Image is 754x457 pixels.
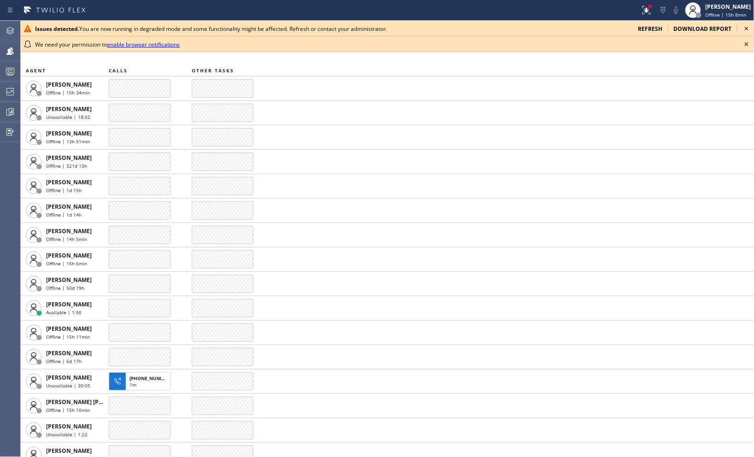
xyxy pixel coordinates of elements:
span: [PERSON_NAME] [46,422,92,430]
b: Issues detected. [35,25,79,33]
span: Unavailable | 30:05 [46,382,90,389]
button: Mute [670,4,683,17]
span: Offline | 15h 8min [706,12,747,18]
span: Offline | 15h 10min [46,407,90,413]
span: [PERSON_NAME] [46,252,92,259]
span: We need your permission to [35,41,180,48]
span: refresh [638,25,663,33]
div: [PERSON_NAME] [706,3,751,11]
span: [PERSON_NAME] [46,300,92,308]
span: [PERSON_NAME] [PERSON_NAME] [46,398,139,406]
span: [PERSON_NAME] [46,129,92,137]
span: [PERSON_NAME] [46,227,92,235]
span: [PERSON_NAME] [46,105,92,113]
span: Offline | 6d 17h [46,358,82,364]
span: [PERSON_NAME] [46,325,92,333]
span: Offline | 15h 34min [46,89,90,96]
span: [PERSON_NAME] [46,276,92,284]
span: [PERSON_NAME] [46,203,92,211]
span: AGENT [26,67,46,74]
span: 1m [130,381,136,388]
span: [PERSON_NAME] [46,447,92,455]
span: OTHER TASKS [192,67,234,74]
span: CALLS [109,67,128,74]
span: Available | 1:50 [46,309,82,316]
span: Offline | 50d 19h [46,285,84,291]
span: [PERSON_NAME] [46,154,92,162]
span: Offline | 321d 15h [46,163,87,169]
span: [PHONE_NUMBER] [130,375,171,381]
span: download report [674,25,732,33]
span: [PERSON_NAME] [46,349,92,357]
span: [PERSON_NAME] [46,374,92,381]
span: Unavailable | 1:22 [46,431,88,438]
span: Offline | 15h 6min [46,260,87,267]
span: Offline | 1d 14h [46,211,82,218]
span: Offline | 15h 11min [46,334,90,340]
div: You are now running in degraded mode and some functionality might be affected. Refresh or contact... [35,25,631,33]
button: [PHONE_NUMBER]1m [109,369,173,393]
a: enable browser notifications [107,41,180,48]
span: Offline | 13h 51min [46,138,90,145]
span: Unavailable | 18:02 [46,114,90,120]
span: [PERSON_NAME] [46,81,92,88]
span: Offline | 1d 15h [46,187,82,193]
span: Offline | 14h 5min [46,236,87,242]
span: [PERSON_NAME] [46,178,92,186]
